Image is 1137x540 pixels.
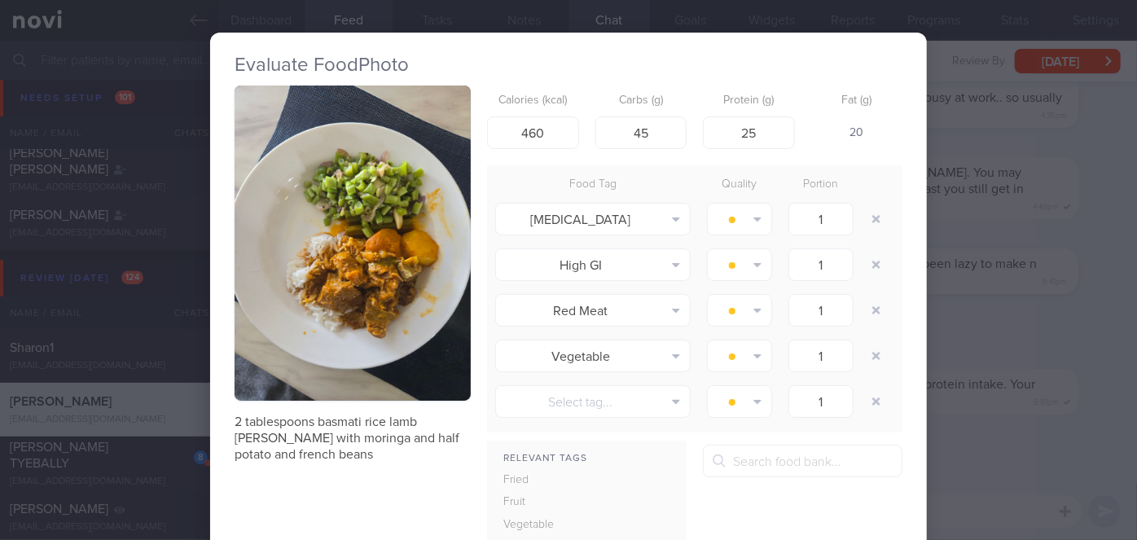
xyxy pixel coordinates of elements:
input: 250 [487,116,579,149]
label: Fat (g) [818,94,897,108]
input: 1.0 [788,340,854,372]
div: Fruit [487,491,591,514]
button: [MEDICAL_DATA] [495,203,691,235]
button: High GI [495,248,691,281]
button: Select tag... [495,385,691,418]
label: Protein (g) [709,94,788,108]
input: Search food bank... [703,445,902,477]
h2: Evaluate Food Photo [235,53,902,77]
input: 1.0 [788,248,854,281]
input: 9 [703,116,795,149]
div: 20 [811,116,903,151]
label: Carbs (g) [602,94,681,108]
div: Portion [780,173,862,196]
input: 1.0 [788,385,854,418]
div: Vegetable [487,514,591,537]
button: Vegetable [495,340,691,372]
label: Calories (kcal) [494,94,573,108]
input: 33 [595,116,687,149]
img: 2 tablespoons basmati rice lamb curry with moringa and half potato and french beans [235,86,471,401]
button: Red Meat [495,294,691,327]
div: Relevant Tags [487,449,687,469]
div: Fried [487,469,591,492]
div: Quality [699,173,780,196]
div: Food Tag [487,173,699,196]
input: 1.0 [788,294,854,327]
p: 2 tablespoons basmati rice lamb [PERSON_NAME] with moringa and half potato and french beans [235,414,471,463]
input: 1.0 [788,203,854,235]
